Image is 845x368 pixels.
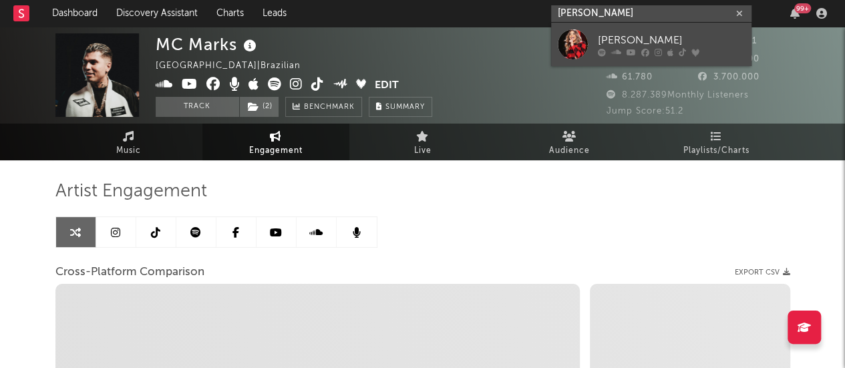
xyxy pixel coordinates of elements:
[55,264,204,281] span: Cross-Platform Comparison
[414,143,432,159] span: Live
[549,143,590,159] span: Audience
[285,97,362,117] a: Benchmark
[643,124,790,160] a: Playlists/Charts
[551,5,751,22] input: Search for artists
[698,73,759,81] span: 3.700.000
[55,184,207,200] span: Artist Engagement
[598,32,745,48] div: [PERSON_NAME]
[735,268,790,277] button: Export CSV
[156,97,239,117] button: Track
[116,143,141,159] span: Music
[790,8,800,19] button: 99+
[794,3,811,13] div: 99 +
[496,124,643,160] a: Audience
[202,124,349,160] a: Engagement
[240,97,279,117] button: (2)
[607,107,683,116] span: Jump Score: 51.2
[239,97,279,117] span: ( 2 )
[55,124,202,160] a: Music
[375,77,399,94] button: Edit
[369,97,432,117] button: Summary
[349,124,496,160] a: Live
[607,73,653,81] span: 61.780
[304,100,355,116] span: Benchmark
[607,91,749,100] span: 8.287.389 Monthly Listeners
[156,33,260,55] div: MC Marks
[156,58,316,74] div: [GEOGRAPHIC_DATA] | Brazilian
[683,143,749,159] span: Playlists/Charts
[249,143,303,159] span: Engagement
[551,23,751,66] a: [PERSON_NAME]
[385,104,425,111] span: Summary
